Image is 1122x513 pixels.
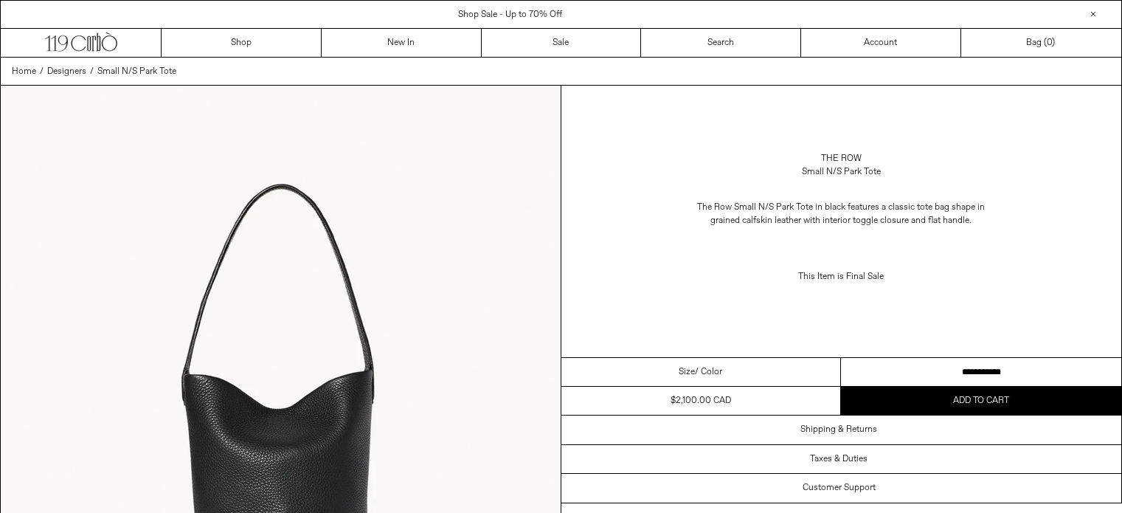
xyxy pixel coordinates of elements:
[322,29,482,57] a: New In
[162,29,322,57] a: Shop
[1047,36,1055,49] span: )
[671,394,731,407] div: $2,100.00 CAD
[47,65,86,78] a: Designers
[1047,37,1052,49] span: 0
[801,29,961,57] a: Account
[97,66,176,78] span: Small N/S Park Tote
[802,165,881,179] div: Small N/S Park Tote
[12,65,36,78] a: Home
[953,395,1009,407] span: Add to cart
[12,66,36,78] span: Home
[97,65,176,78] a: Small N/S Park Tote
[821,152,862,165] a: The Row
[40,65,44,78] span: /
[482,29,642,57] a: Sale
[695,365,722,379] span: / Color
[798,271,884,283] span: This Item is Final Sale
[961,29,1121,57] a: Bag ()
[810,454,868,464] h3: Taxes & Duties
[641,29,801,57] a: Search
[803,483,876,493] h3: Customer Support
[693,193,988,235] p: The Row Small N/S Park Tote in black features a c
[90,65,94,78] span: /
[47,66,86,78] span: Designers
[458,9,562,21] a: Shop Sale - Up to 70% Off
[800,424,877,435] h3: Shipping & Returns
[679,365,695,379] span: Size
[841,387,1121,415] button: Add to cart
